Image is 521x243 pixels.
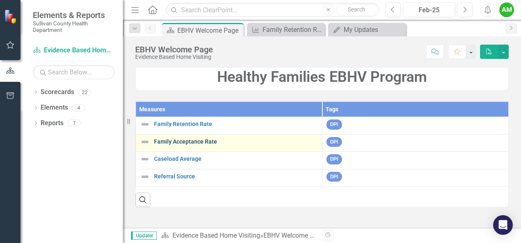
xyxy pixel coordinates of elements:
[136,117,322,135] td: Double-Click to Edit Right Click for Context Menu
[154,173,318,180] a: Referral Source
[33,20,115,34] small: Sullivan County Health Department
[326,154,342,164] span: DPI
[140,154,150,164] img: Not Defined
[154,156,318,162] a: Caseload Average
[41,119,63,128] a: Reports
[172,232,260,239] a: Evidence Based Home Visiting
[344,25,404,35] div: My Updates
[68,120,81,127] div: 7
[136,152,322,169] td: Double-Click to Edit Right Click for Context Menu
[330,25,404,35] a: My Updates
[131,232,157,240] span: Updater
[33,46,115,55] a: Evidence Based Home Visiting
[72,104,85,111] div: 4
[33,10,115,20] span: Elements & Reports
[140,137,150,147] img: Not Defined
[348,6,365,13] span: Search
[135,45,213,54] div: EBHV Welcome Page
[493,215,513,235] div: Open Intercom Messenger
[41,88,74,97] a: Scorecards
[154,139,318,145] a: Family Acceptance Rate
[140,172,150,182] img: Not Defined
[406,5,452,15] div: Feb-25
[136,134,322,152] td: Double-Click to Edit Right Click for Context Menu
[336,4,377,16] button: Search
[326,137,342,147] span: DPI
[140,119,150,129] img: Not Defined
[41,103,68,112] a: Elements
[403,2,455,17] button: Feb-25
[135,54,213,60] div: Evidence Based Home Visiting
[249,25,323,35] a: Family Retention Rate
[326,119,342,130] span: DPI
[78,89,91,96] div: 22
[177,25,242,36] div: EBHV Welcome Page
[217,68,427,85] strong: Healthy Families EBHV Program
[499,2,514,17] button: AM
[161,231,316,241] div: »
[4,9,18,24] img: ClearPoint Strategy
[326,172,342,182] span: DPI
[166,3,379,17] input: Search ClearPoint...
[154,121,318,127] a: Family Retention Rate
[263,232,324,239] div: EBHV Welcome Page
[136,169,322,187] td: Double-Click to Edit Right Click for Context Menu
[263,25,323,35] div: Family Retention Rate
[33,65,115,79] input: Search Below...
